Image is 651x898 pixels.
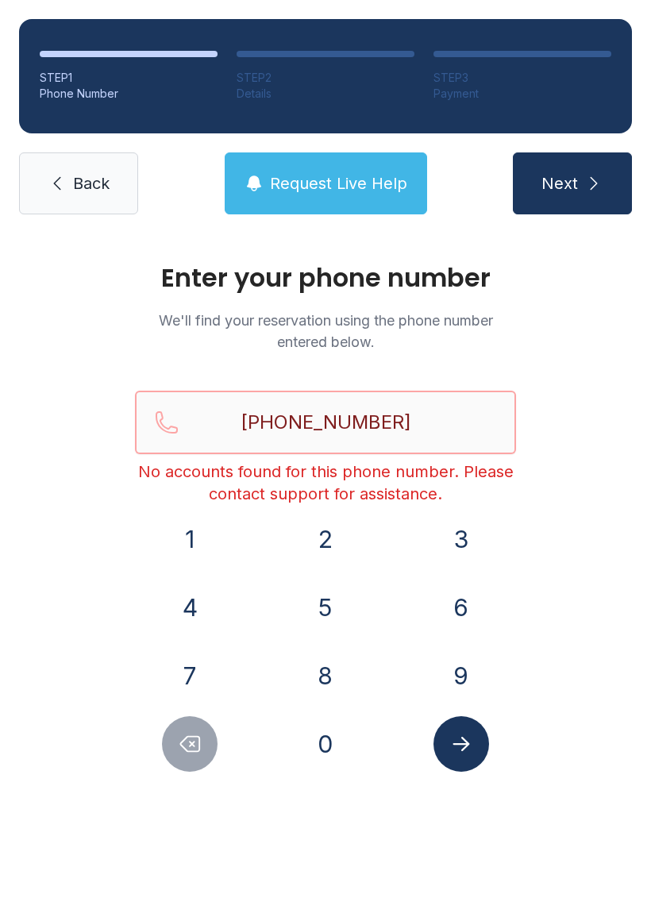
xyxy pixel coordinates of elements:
div: Details [237,86,414,102]
input: Reservation phone number [135,391,516,454]
h1: Enter your phone number [135,265,516,291]
div: STEP 3 [433,70,611,86]
button: 4 [162,580,218,635]
div: STEP 2 [237,70,414,86]
span: Request Live Help [270,172,407,195]
button: 9 [433,648,489,703]
button: 5 [298,580,353,635]
button: 8 [298,648,353,703]
button: Submit lookup form [433,716,489,772]
button: 0 [298,716,353,772]
div: Phone Number [40,86,218,102]
button: Delete number [162,716,218,772]
span: Back [73,172,110,195]
span: Next [541,172,578,195]
button: 6 [433,580,489,635]
div: No accounts found for this phone number. Please contact support for assistance. [135,461,516,505]
button: 1 [162,511,218,567]
button: 7 [162,648,218,703]
p: We'll find your reservation using the phone number entered below. [135,310,516,353]
button: 2 [298,511,353,567]
div: STEP 1 [40,70,218,86]
button: 3 [433,511,489,567]
div: Payment [433,86,611,102]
